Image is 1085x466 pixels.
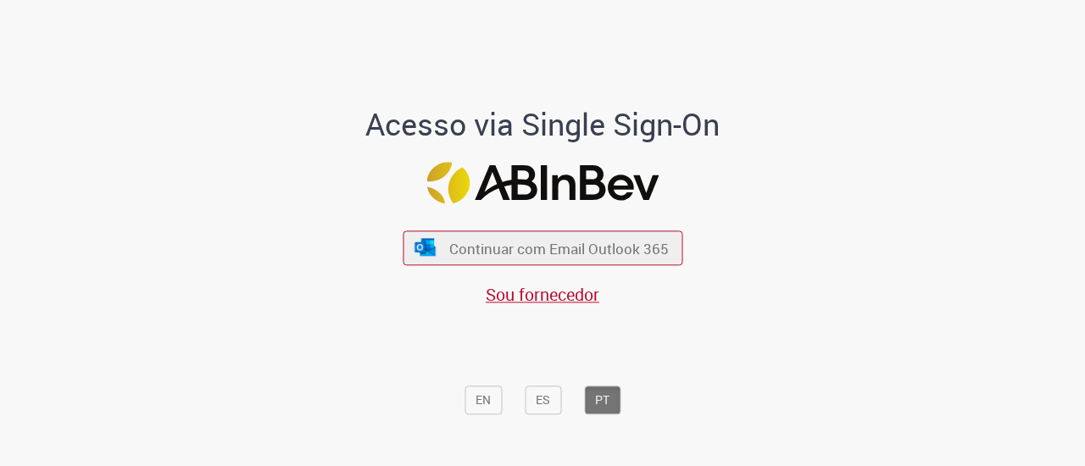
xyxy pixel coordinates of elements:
[426,162,659,203] img: Logo ABInBev
[308,108,778,141] h1: Acesso via Single Sign-On
[486,283,599,306] a: Sou fornecedor
[584,386,620,415] button: PT
[525,386,561,415] button: ES
[414,239,437,257] img: ícone Azure/Microsoft 360
[449,238,669,258] span: Continuar com Email Outlook 365
[403,230,682,265] button: ícone Azure/Microsoft 360 Continuar com Email Outlook 365
[465,386,502,415] button: EN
